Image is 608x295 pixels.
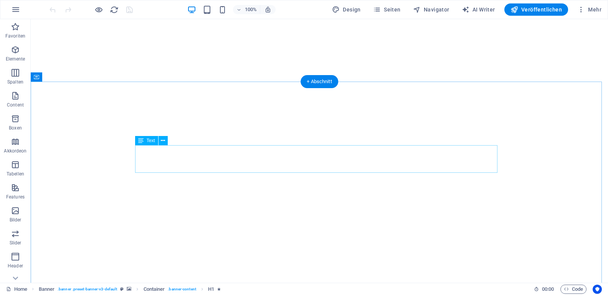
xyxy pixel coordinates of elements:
span: Seiten [373,6,401,13]
p: Header [8,263,23,269]
span: Mehr [577,6,601,13]
p: Tabellen [7,171,24,177]
i: Bei Größenänderung Zoomstufe automatisch an das gewählte Gerät anpassen. [264,6,271,13]
button: Code [560,285,587,294]
button: Seiten [370,3,404,16]
p: Features [6,194,25,200]
span: AI Writer [462,6,495,13]
p: Elemente [6,56,25,62]
span: Code [564,285,583,294]
span: : [547,286,549,292]
span: Klick zum Auswählen. Doppelklick zum Bearbeiten [39,285,55,294]
p: Spalten [7,79,23,85]
button: Veröffentlichen [504,3,568,16]
a: Klick, um Auswahl aufzuheben. Doppelklick öffnet Seitenverwaltung [6,285,27,294]
h6: Session-Zeit [534,285,554,294]
p: Favoriten [5,33,25,39]
span: Text [147,138,155,143]
button: AI Writer [459,3,498,16]
p: Bilder [10,217,21,223]
i: Element enthält eine Animation [217,287,221,291]
span: . banner .preset-banner-v3-default [58,285,117,294]
span: Klick zum Auswählen. Doppelklick zum Bearbeiten [208,285,214,294]
div: + Abschnitt [301,75,338,88]
h6: 100% [245,5,257,14]
button: reload [109,5,119,14]
p: Boxen [9,125,22,131]
i: Element verfügt über einen Hintergrund [127,287,131,291]
i: Seite neu laden [110,5,119,14]
button: Usercentrics [593,285,602,294]
button: Mehr [574,3,605,16]
p: Slider [10,240,21,246]
nav: breadcrumb [39,285,221,294]
p: Content [7,102,24,108]
button: Klicke hier, um den Vorschau-Modus zu verlassen [94,5,103,14]
button: Navigator [410,3,453,16]
span: 00 00 [542,285,554,294]
span: Design [332,6,361,13]
button: Design [329,3,364,16]
span: Veröffentlichen [511,6,562,13]
div: Design (Strg+Alt+Y) [329,3,364,16]
p: Akkordeon [4,148,26,154]
span: . banner-content [168,285,196,294]
span: Klick zum Auswählen. Doppelklick zum Bearbeiten [144,285,165,294]
span: Navigator [413,6,449,13]
button: 100% [233,5,260,14]
i: Dieses Element ist ein anpassbares Preset [120,287,124,291]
